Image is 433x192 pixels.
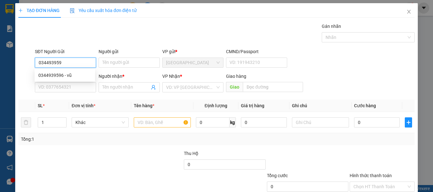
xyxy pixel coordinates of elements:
[44,27,84,48] li: VP Văn Phòng [PERSON_NAME] (Mường Thanh)
[134,103,154,108] span: Tên hàng
[405,120,412,125] span: plus
[134,117,191,127] input: VD: Bàn, Ghế
[18,8,23,13] span: plus
[184,151,198,156] span: Thu Hộ
[38,72,91,79] div: 0344939596 - vũ
[241,117,287,127] input: 0
[38,103,43,108] span: SL
[243,82,303,92] input: Dọc đường
[99,48,160,55] div: Người gửi
[405,117,412,127] button: plus
[151,85,156,90] span: user-add
[72,103,95,108] span: Đơn vị tính
[99,73,160,80] div: Người nhận
[204,103,227,108] span: Định lượng
[3,3,25,25] img: logo.jpg
[226,48,287,55] div: CMND/Passport
[70,8,137,13] span: Yêu cầu xuất hóa đơn điện tử
[18,8,60,13] span: TẠO ĐƠN HÀNG
[226,82,243,92] span: Giao
[35,70,95,80] div: 0344939596 - vũ
[292,117,349,127] input: Ghi Chú
[3,3,92,15] li: [PERSON_NAME]
[70,8,75,13] img: icon
[3,27,44,48] li: VP [GEOGRAPHIC_DATA]
[21,136,168,143] div: Tổng: 1
[354,103,376,108] span: Cước hàng
[162,48,223,55] div: VP gửi
[229,117,236,127] span: kg
[162,74,180,79] span: VP Nhận
[75,118,125,127] span: Khác
[241,103,264,108] span: Giá trị hàng
[267,173,288,178] span: Tổng cước
[406,9,411,14] span: close
[289,100,352,112] th: Ghi chú
[400,3,418,21] button: Close
[350,173,392,178] label: Hình thức thanh toán
[322,24,341,29] label: Gán nhãn
[226,74,246,79] span: Giao hàng
[21,117,31,127] button: delete
[166,58,220,67] span: Đà Lạt
[35,48,96,55] div: SĐT Người Gửi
